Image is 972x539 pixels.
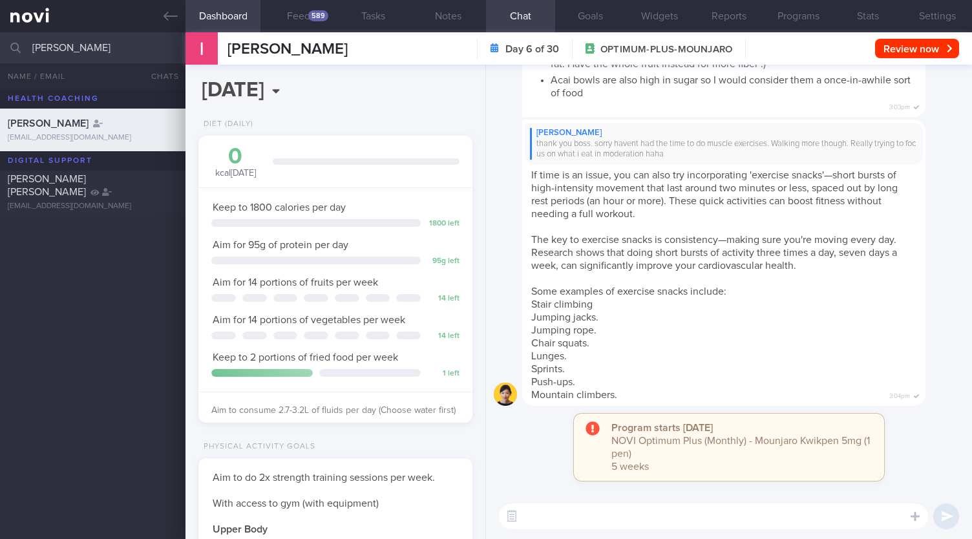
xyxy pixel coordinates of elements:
[213,524,268,534] strong: Upper Body
[600,43,732,56] span: OPTIMUM-PLUS-MOUNJARO
[531,235,897,271] span: The key to exercise snacks is consistency—making sure you're moving every day. Research shows tha...
[427,369,460,379] div: 1 left
[531,351,567,361] span: Lunges.
[889,388,910,401] span: 3:04pm
[308,10,328,21] div: 589
[531,377,575,387] span: Push-ups.
[531,299,593,310] span: Stair climbing
[8,174,86,197] span: [PERSON_NAME] [PERSON_NAME]
[427,294,460,304] div: 14 left
[211,406,456,415] span: Aim to consume 2.7-3.2L of fluids per day (Choose water first)
[531,390,617,400] span: Mountain climbers.
[134,63,185,89] button: Chats
[531,286,726,297] span: Some examples of exercise snacks include:
[531,312,598,322] span: Jumping jacks.
[427,219,460,229] div: 1800 left
[611,423,713,433] strong: Program starts [DATE]
[198,120,253,129] div: Diet (Daily)
[211,145,260,168] div: 0
[213,202,346,213] span: Keep to 1800 calories per day
[875,39,959,58] button: Review now
[531,364,565,374] span: Sprints.
[213,352,398,363] span: Keep to 2 portions of fried food per week
[427,257,460,266] div: 95 g left
[505,43,559,56] strong: Day 6 of 30
[531,338,589,348] span: Chair squats.
[213,240,348,250] span: Aim for 95g of protein per day
[427,332,460,341] div: 14 left
[213,472,435,483] span: Aim to do 2x strength training sessions per week.
[211,145,260,180] div: kcal [DATE]
[213,277,378,288] span: Aim for 14 portions of fruits per week
[611,461,649,472] span: 5 weeks
[889,100,910,112] span: 3:03pm
[8,133,178,143] div: [EMAIL_ADDRESS][DOMAIN_NAME]
[611,436,870,459] span: NOVI Optimum Plus (Monthly) - Mounjaro Kwikpen 5mg (1 pen)
[227,41,348,57] span: [PERSON_NAME]
[198,442,315,452] div: Physical Activity Goals
[213,315,405,325] span: Aim for 14 portions of vegetables per week
[8,118,89,129] span: [PERSON_NAME]
[531,170,898,219] span: If time is an issue, you can also try incorporating 'exercise snacks'—short bursts of high-intens...
[8,202,178,211] div: [EMAIL_ADDRESS][DOMAIN_NAME]
[530,128,918,138] div: [PERSON_NAME]
[530,139,918,160] div: thank you boss. sorry havent had the time to do muscle exercises. Walking more though. Really try...
[531,325,597,335] span: Jumping rope.
[213,498,379,509] span: With access to gym (with equipment)
[551,70,916,100] li: Acai bowls are also high in sugar so I would consider them a once-in-awhile sort of food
